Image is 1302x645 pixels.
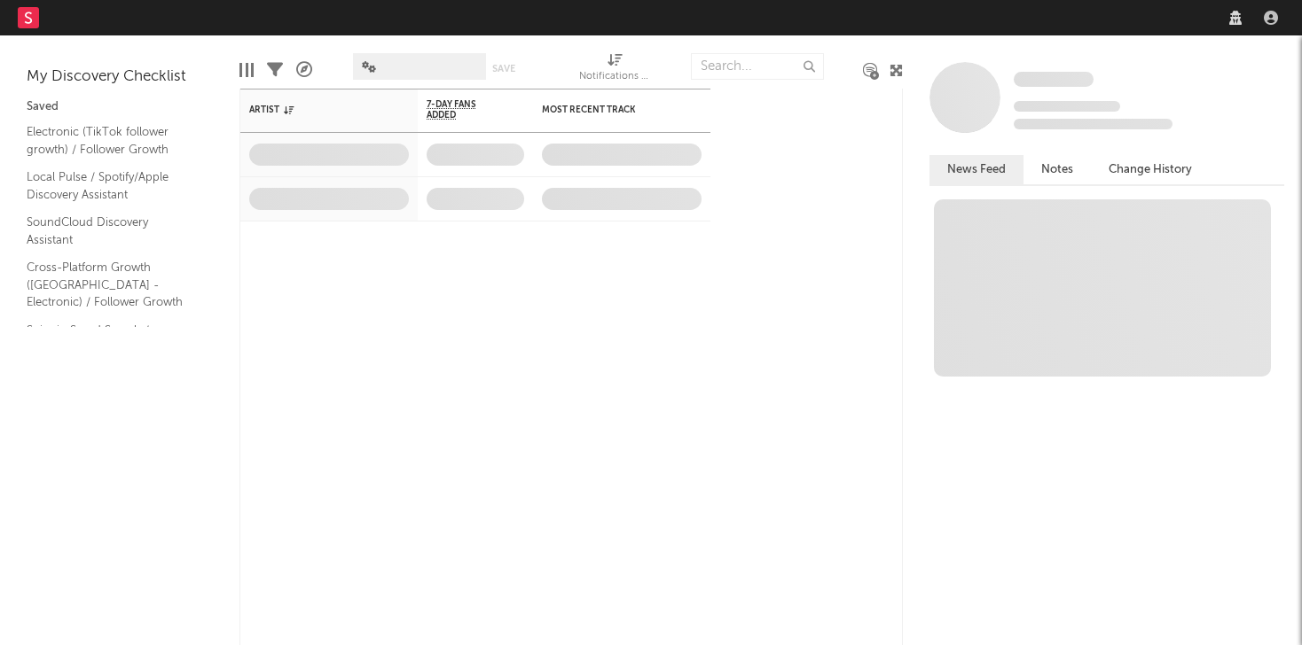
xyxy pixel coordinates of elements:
[1014,101,1120,112] span: Tracking Since: [DATE]
[27,213,195,249] a: SoundCloud Discovery Assistant
[249,105,382,115] div: Artist
[239,44,254,96] div: Edit Columns
[929,155,1024,184] button: News Feed
[27,122,195,159] a: Electronic (TikTok follower growth) / Follower Growth
[1091,155,1210,184] button: Change History
[267,44,283,96] div: Filters
[1014,119,1173,129] span: 0 fans last week
[579,44,650,96] div: Notifications (Artist)
[579,66,650,88] div: Notifications (Artist)
[691,53,824,80] input: Search...
[1024,155,1091,184] button: Notes
[27,66,213,88] div: My Discovery Checklist
[296,44,312,96] div: A&R Pipeline
[27,258,195,312] a: Cross-Platform Growth ([GEOGRAPHIC_DATA] - Electronic) / Follower Growth
[492,64,515,74] button: Save
[27,167,195,204] a: Local Pulse / Spotify/Apple Discovery Assistant
[542,105,675,115] div: Most Recent Track
[27,321,195,357] a: Spinnin Saved Search / Luminate
[427,99,498,120] span: 7-Day Fans Added
[1014,72,1094,87] span: Some Artist
[1014,71,1094,89] a: Some Artist
[27,97,213,118] div: Saved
